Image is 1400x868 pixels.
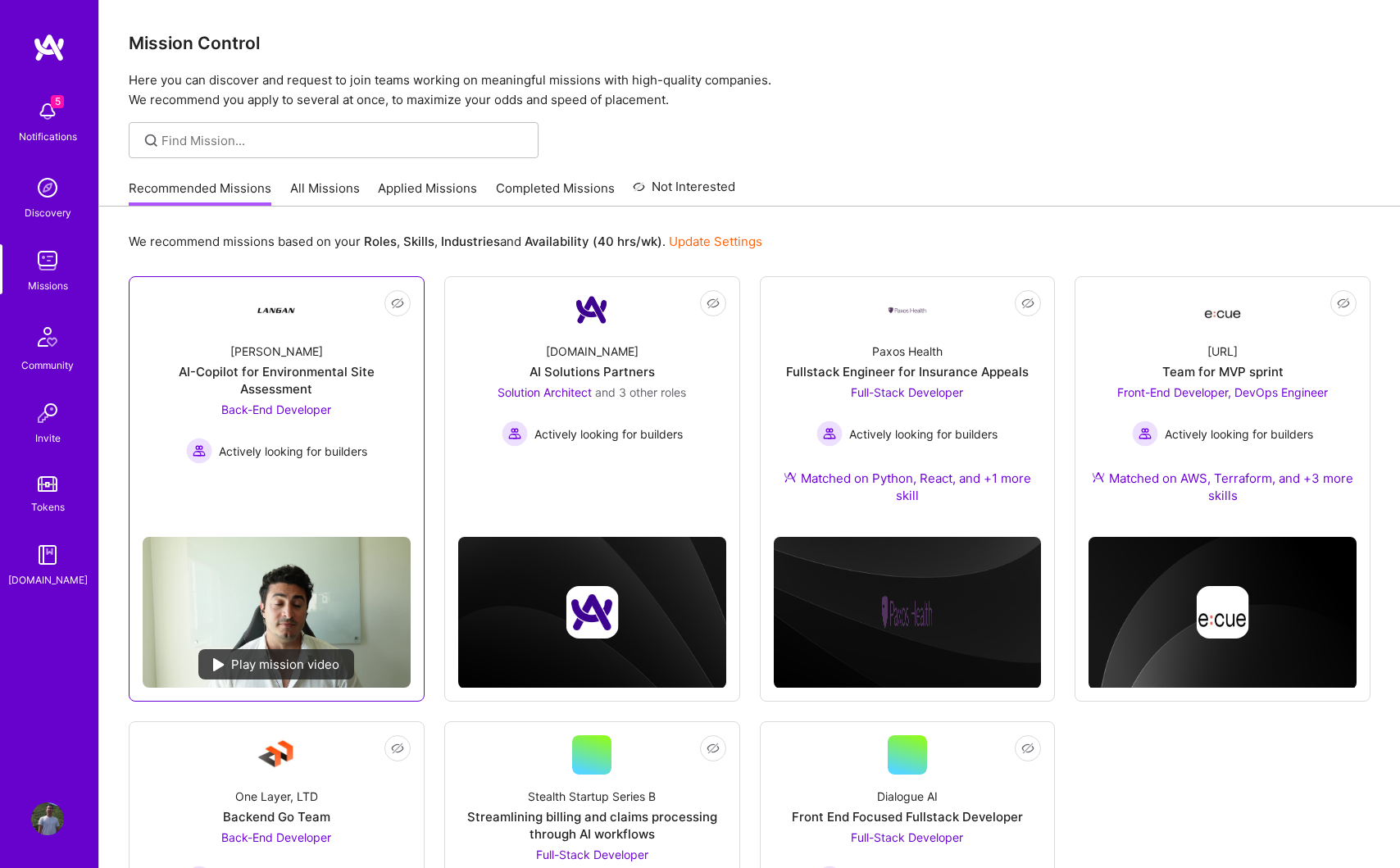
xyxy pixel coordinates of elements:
[458,808,726,843] div: Streamlining billing and claims processing through AI workflows
[257,735,296,775] img: Company Logo
[31,397,64,429] img: Invite
[25,204,71,221] div: Discovery
[458,537,726,688] img: cover
[707,742,720,755] i: icon EyeClosed
[51,95,64,108] span: 5
[364,234,397,249] b: Roles
[1203,295,1243,325] img: Company Logo
[391,297,404,310] i: icon EyeClosed
[290,180,360,207] a: All Missions
[1021,297,1034,310] i: icon EyeClosed
[28,317,67,357] img: Community
[851,385,963,399] span: Full-Stack Developer
[441,234,500,249] b: Industries
[502,420,528,447] img: Actively looking for builders
[881,586,934,639] img: Company logo
[784,470,797,484] img: Ateam Purple Icon
[1092,470,1105,484] img: Ateam Purple Icon
[707,297,720,310] i: icon EyeClosed
[27,802,68,835] a: User Avatar
[1089,470,1357,504] div: Matched on AWS, Terraform, and +3 more skills
[669,234,762,249] a: Update Settings
[143,537,411,688] img: No Mission
[223,808,330,825] div: Backend Go Team
[572,290,611,329] img: Company Logo
[546,343,639,360] div: [DOMAIN_NAME]
[219,443,367,460] span: Actively looking for builders
[1132,420,1158,447] img: Actively looking for builders
[35,429,61,447] div: Invite
[774,290,1042,524] a: Company LogoPaxos HealthFullstack Engineer for Insurance AppealsFull-Stack Developer Actively loo...
[566,586,618,639] img: Company logo
[536,848,648,861] span: Full-Stack Developer
[8,571,88,589] div: [DOMAIN_NAME]
[31,539,64,571] img: guide book
[633,177,735,207] a: Not Interested
[31,171,64,204] img: discovery
[143,363,411,398] div: AI-Copilot for Environmental Site Assessment
[1117,385,1328,399] span: Front-End Developer, DevOps Engineer
[230,343,323,360] div: [PERSON_NAME]
[38,476,57,492] img: tokens
[1089,537,1357,688] img: cover
[1165,425,1313,443] span: Actively looking for builders
[221,830,331,844] span: Back-End Developer
[525,234,662,249] b: Availability (40 hrs/wk)
[816,420,843,447] img: Actively looking for builders
[1197,586,1249,639] img: Company logo
[198,649,354,679] div: Play mission video
[1089,290,1357,524] a: Company Logo[URL]Team for MVP sprintFront-End Developer, DevOps Engineer Actively looking for bui...
[31,95,64,128] img: bell
[872,343,943,360] div: Paxos Health
[186,438,212,464] img: Actively looking for builders
[221,402,331,416] span: Back-End Developer
[1337,297,1350,310] i: icon EyeClosed
[129,33,1370,53] h3: Mission Control
[888,306,927,315] img: Company Logo
[1207,343,1238,360] div: [URL]
[28,277,68,294] div: Missions
[161,132,526,149] input: Find Mission...
[403,234,434,249] b: Skills
[378,180,477,207] a: Applied Missions
[851,830,963,844] span: Full-Stack Developer
[498,385,592,399] span: Solution Architect
[528,788,656,805] div: Stealth Startup Series B
[877,788,938,805] div: Dialogue AI
[31,244,64,277] img: teamwork
[129,233,762,250] p: We recommend missions based on your , , and .
[31,802,64,835] img: User Avatar
[143,290,411,524] a: Company Logo[PERSON_NAME]AI-Copilot for Environmental Site AssessmentBack-End Developer Actively ...
[774,537,1042,688] img: cover
[31,498,65,516] div: Tokens
[129,70,1370,110] p: Here you can discover and request to join teams working on meaningful missions with high-quality ...
[213,658,225,671] img: play
[595,385,686,399] span: and 3 other roles
[235,788,318,805] div: One Layer, LTD
[774,470,1042,504] div: Matched on Python, React, and +1 more skill
[786,363,1029,380] div: Fullstack Engineer for Insurance Appeals
[142,131,161,150] i: icon SearchGrey
[849,425,998,443] span: Actively looking for builders
[391,742,404,755] i: icon EyeClosed
[530,363,655,380] div: AI Solutions Partners
[19,128,77,145] div: Notifications
[458,290,726,482] a: Company Logo[DOMAIN_NAME]AI Solutions PartnersSolution Architect and 3 other rolesActively lookin...
[1021,742,1034,755] i: icon EyeClosed
[792,808,1023,825] div: Front End Focused Fullstack Developer
[33,33,66,62] img: logo
[1162,363,1284,380] div: Team for MVP sprint
[129,180,271,207] a: Recommended Missions
[534,425,683,443] span: Actively looking for builders
[257,290,296,329] img: Company Logo
[496,180,615,207] a: Completed Missions
[21,357,74,374] div: Community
